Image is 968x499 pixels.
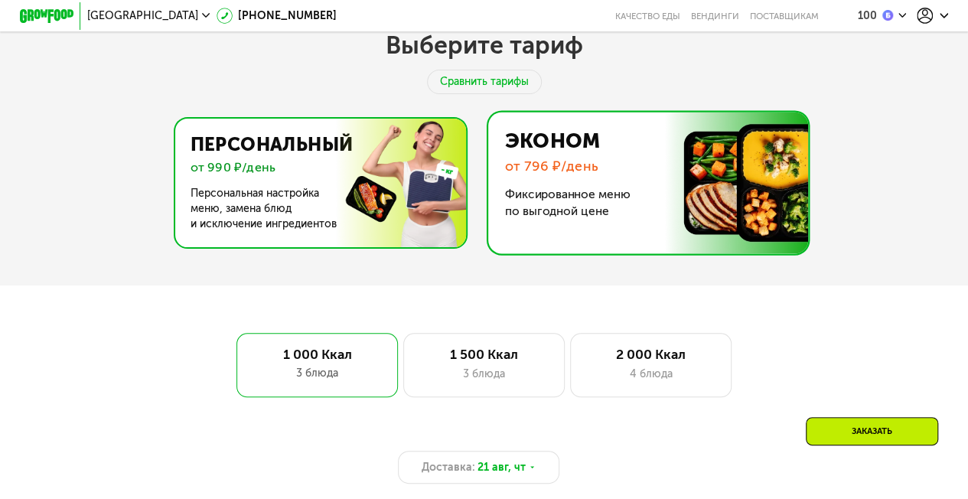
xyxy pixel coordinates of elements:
[477,459,526,475] span: 21 авг, чт
[858,11,877,21] div: 100
[87,11,198,21] span: [GEOGRAPHIC_DATA]
[217,8,337,24] a: [PHONE_NUMBER]
[250,347,384,363] div: 1 000 Ккал
[750,11,819,21] div: поставщикам
[615,11,680,21] a: Качество еды
[418,347,551,363] div: 1 500 Ккал
[250,365,384,381] div: 3 блюда
[427,70,542,94] div: Сравнить тарифы
[418,366,551,382] div: 3 блюда
[386,30,583,60] h2: Выберите тариф
[584,347,717,363] div: 2 000 Ккал
[421,459,474,475] span: Доставка:
[691,11,739,21] a: Вендинги
[806,417,938,445] div: Заказать
[584,366,717,382] div: 4 блюда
